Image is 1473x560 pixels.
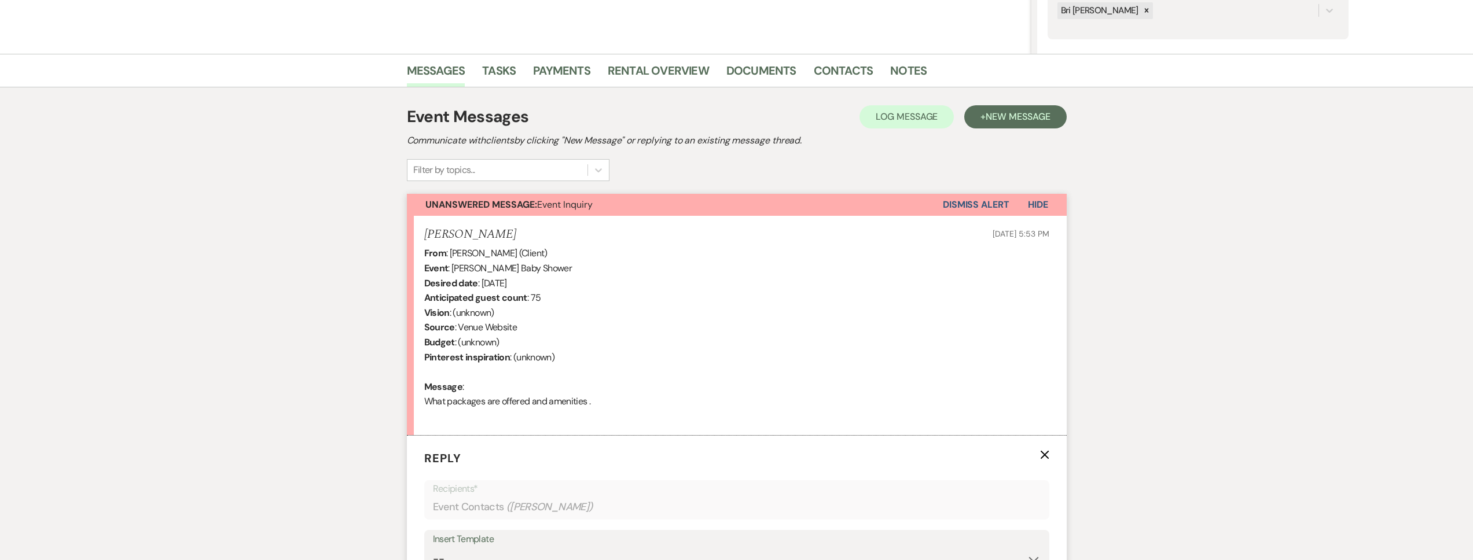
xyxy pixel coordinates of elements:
a: Notes [890,61,927,87]
div: Insert Template [433,531,1041,548]
a: Contacts [814,61,873,87]
div: Bri [PERSON_NAME] [1057,2,1140,19]
span: Reply [424,451,461,466]
div: Filter by topics... [413,163,475,177]
b: Pinterest inspiration [424,351,510,363]
button: Hide [1009,194,1067,216]
strong: Unanswered Message: [425,198,537,211]
div: Event Contacts [433,496,1041,518]
p: Recipients* [433,481,1041,496]
b: Message [424,381,463,393]
button: Log Message [859,105,954,128]
h5: [PERSON_NAME] [424,227,516,242]
a: Tasks [482,61,516,87]
h1: Event Messages [407,105,529,129]
b: Vision [424,307,450,319]
span: New Message [986,110,1050,123]
div: : [PERSON_NAME] (Client) : [PERSON_NAME] Baby Shower : [DATE] : 75 : (unknown) : Venue Website : ... [424,246,1049,423]
a: Documents [726,61,796,87]
b: Anticipated guest count [424,292,527,304]
b: Event [424,262,449,274]
a: Rental Overview [608,61,709,87]
h2: Communicate with clients by clicking "New Message" or replying to an existing message thread. [407,134,1067,148]
button: Dismiss Alert [943,194,1009,216]
button: +New Message [964,105,1066,128]
button: Unanswered Message:Event Inquiry [407,194,943,216]
b: Desired date [424,277,478,289]
span: Event Inquiry [425,198,593,211]
span: [DATE] 5:53 PM [993,229,1049,239]
span: Hide [1028,198,1048,211]
b: Source [424,321,455,333]
b: From [424,247,446,259]
a: Messages [407,61,465,87]
b: Budget [424,336,455,348]
span: Log Message [876,110,938,123]
a: Payments [533,61,590,87]
span: ( [PERSON_NAME] ) [506,499,593,515]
